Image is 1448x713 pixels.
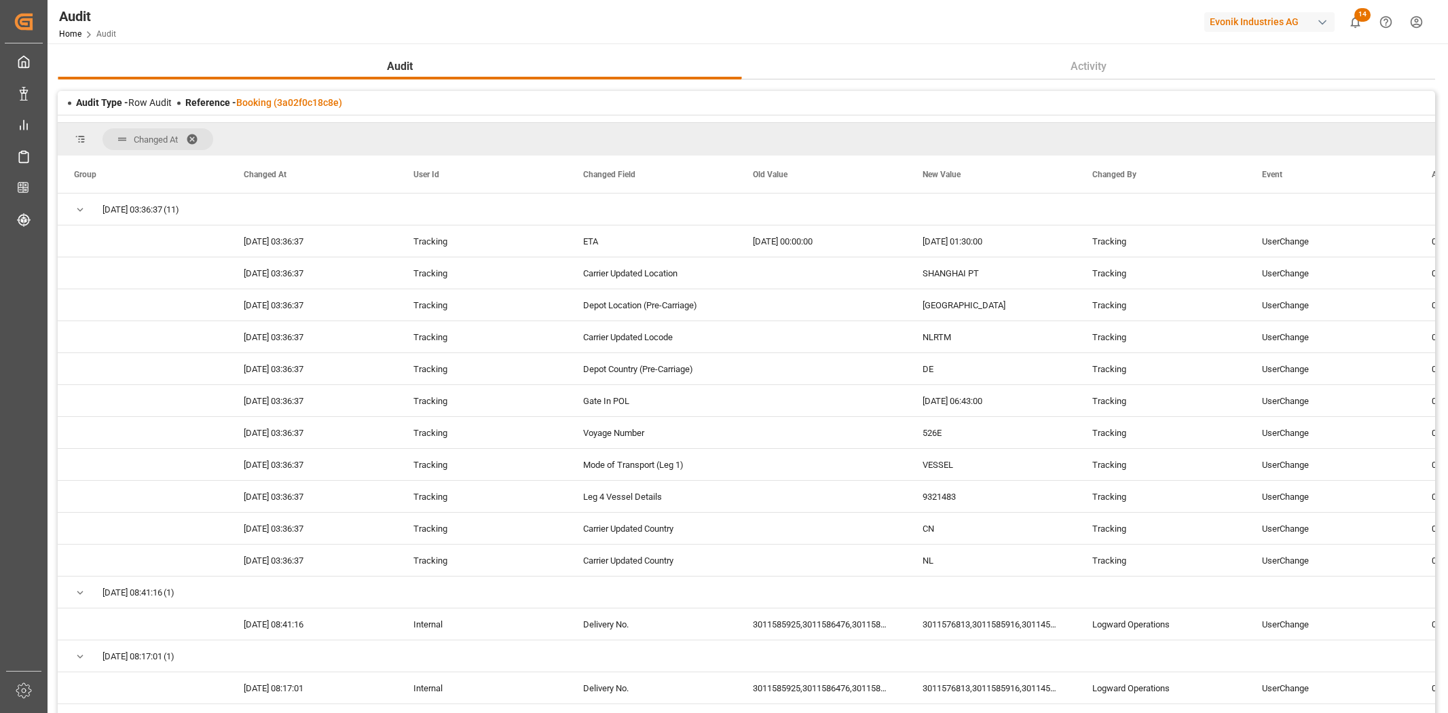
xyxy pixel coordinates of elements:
div: [DATE] 03:36:37 [227,225,397,257]
div: [GEOGRAPHIC_DATA] [906,289,1076,321]
div: [DATE] 03:36:37 [227,257,397,289]
div: Tracking [1076,545,1246,576]
div: UserChange [1246,672,1415,703]
span: Audit [382,58,418,75]
div: Tracking [1076,257,1246,289]
button: Help Center [1371,7,1401,37]
div: Tracking [1076,225,1246,257]
span: Old Value [753,170,787,179]
div: [DATE] 08:17:01 [227,672,397,703]
span: Activity [1065,58,1112,75]
span: [DATE] 03:36:37 [103,194,162,225]
div: Row Audit [76,96,172,110]
span: Event [1262,170,1282,179]
div: Logward Operations [1076,608,1246,640]
span: (1) [164,577,174,608]
div: DE [906,353,1076,384]
div: UserChange [1246,417,1415,448]
div: Mode of Transport (Leg 1) [567,449,737,480]
div: [DATE] 03:36:37 [227,481,397,512]
span: (11) [164,194,179,225]
div: Leg 4 Vessel Details [567,481,737,512]
div: [DATE] 03:36:37 [227,545,397,576]
div: [DATE] 03:36:37 [227,513,397,544]
div: UserChange [1246,289,1415,321]
div: ETA [567,225,737,257]
div: 3011585925,3011586476,3011588796,3011576813,3011585916,3011452575 [737,608,906,640]
div: Tracking [397,289,567,321]
div: Depot Country (Pre-Carriage) [567,353,737,384]
div: Internal [397,672,567,703]
div: UserChange [1246,545,1415,576]
span: [DATE] 08:17:01 [103,641,162,672]
div: [DATE] 03:36:37 [227,321,397,352]
div: Tracking [397,513,567,544]
div: 526E [906,417,1076,448]
a: Home [59,29,81,39]
div: UserChange [1246,481,1415,512]
button: Activity [741,54,1435,79]
div: Carrier Updated Country [567,545,737,576]
div: Carrier Updated Locode [567,321,737,352]
div: [DATE] 00:00:00 [737,225,906,257]
div: UserChange [1246,321,1415,352]
span: New Value [923,170,961,179]
span: Audit Type - [76,97,128,108]
div: UserChange [1246,225,1415,257]
span: Changed At [134,134,178,145]
div: Tracking [397,225,567,257]
a: Booking (3a02f0c18c8e) [236,97,342,108]
button: Evonik Industries AG [1204,9,1340,35]
div: Depot Location (Pre-Carriage) [567,289,737,321]
div: Delivery No. [567,608,737,640]
div: UserChange [1246,513,1415,544]
div: [DATE] 03:36:37 [227,449,397,480]
div: Tracking [397,257,567,289]
span: Group [74,170,96,179]
div: Tracking [397,545,567,576]
div: 3011576813,3011585916,3011452575,3011585925,3011586476,3011588796 [906,672,1076,703]
div: Carrier Updated Location [567,257,737,289]
div: Tracking [1076,289,1246,321]
div: 3011576813,3011585916,3011452575,3011585925,3011586476,3011588796 [906,608,1076,640]
span: Reference - [185,97,342,108]
div: Audit [59,6,116,26]
span: 14 [1354,8,1371,22]
div: CN [906,513,1076,544]
span: Changed By [1092,170,1136,179]
div: Delivery No. [567,672,737,703]
div: Voyage Number [567,417,737,448]
div: Logward Operations [1076,672,1246,703]
div: Tracking [397,481,567,512]
div: 9321483 [906,481,1076,512]
span: User Id [413,170,439,179]
div: 3011585925,3011586476,3011588796,3011576813,3011585916,3011452575 [737,672,906,703]
div: [DATE] 08:41:16 [227,608,397,640]
div: [DATE] 03:36:37 [227,353,397,384]
div: UserChange [1246,385,1415,416]
span: [DATE] 08:41:16 [103,577,162,608]
div: Tracking [1076,353,1246,384]
span: (1) [164,641,174,672]
div: [DATE] 03:36:37 [227,417,397,448]
div: [DATE] 03:36:37 [227,289,397,321]
div: Tracking [397,385,567,416]
div: UserChange [1246,449,1415,480]
span: Changed Field [583,170,635,179]
div: Tracking [1076,481,1246,512]
div: Tracking [1076,417,1246,448]
div: [DATE] 01:30:00 [906,225,1076,257]
button: show 14 new notifications [1340,7,1371,37]
div: VESSEL [906,449,1076,480]
div: Tracking [1076,385,1246,416]
div: Tracking [1076,513,1246,544]
div: Tracking [397,321,567,352]
div: Tracking [1076,449,1246,480]
div: Tracking [397,417,567,448]
div: Tracking [1076,321,1246,352]
div: Carrier Updated Country [567,513,737,544]
div: UserChange [1246,257,1415,289]
div: NL [906,545,1076,576]
button: Audit [58,54,741,79]
div: NLRTM [906,321,1076,352]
